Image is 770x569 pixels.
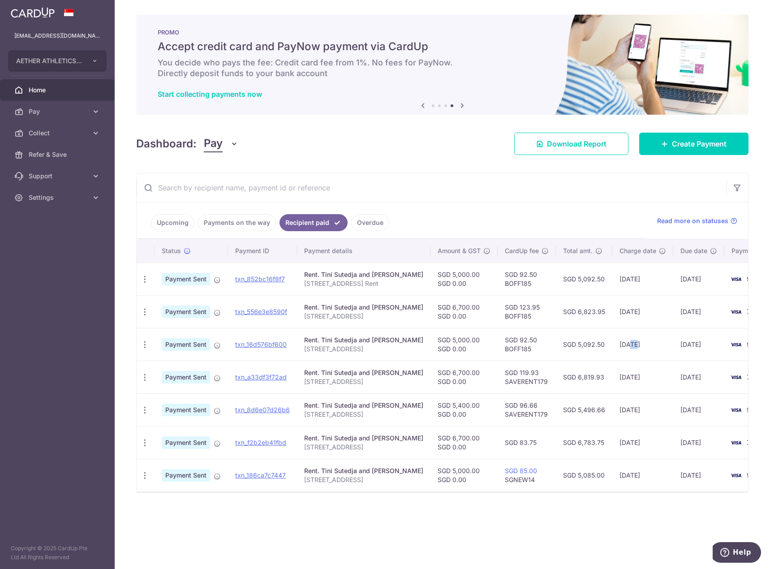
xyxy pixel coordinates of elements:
td: [DATE] [612,361,673,393]
p: [STREET_ADDRESS] [304,377,423,386]
span: Payment Sent [162,306,210,318]
td: SGNEW14 [498,459,556,491]
td: SGD 123.95 BOFF185 [498,295,556,328]
td: [DATE] [673,361,724,393]
p: [STREET_ADDRESS] [304,312,423,321]
p: [STREET_ADDRESS] [304,475,423,484]
a: txn_186ca7c7447 [235,471,286,479]
button: Pay [204,135,238,152]
span: CardUp fee [505,246,539,255]
td: [DATE] [612,295,673,328]
div: Rent. Tini Sutedja and [PERSON_NAME] [304,303,423,312]
span: Total amt. [563,246,593,255]
a: Overdue [351,214,389,231]
p: [STREET_ADDRESS] [304,345,423,353]
span: Payment Sent [162,404,210,416]
span: Status [162,246,181,255]
img: Bank Card [727,339,745,350]
td: [DATE] [673,459,724,491]
span: 7947 [747,439,762,446]
a: txn_8d6e07d26b6 [235,406,290,414]
div: Rent. Tini Sutedja and [PERSON_NAME] [304,270,423,279]
span: Pay [29,107,88,116]
a: SGD 85.00 [505,467,537,474]
a: Create Payment [639,133,748,155]
div: Rent. Tini Sutedja and [PERSON_NAME] [304,466,423,475]
td: [DATE] [673,263,724,295]
span: Payment Sent [162,436,210,449]
td: SGD 5,092.50 [556,328,612,361]
button: AETHER ATHLETICS LLP [8,50,107,72]
p: [STREET_ADDRESS] [304,410,423,419]
a: Download Report [514,133,628,155]
span: Payment Sent [162,469,210,482]
td: SGD 6,819.93 [556,361,612,393]
th: Payment ID [228,239,297,263]
div: Rent. Tini Sutedja and [PERSON_NAME] [304,368,423,377]
img: CardUp [11,7,55,18]
td: SGD 92.50 BOFF185 [498,328,556,361]
a: Read more on statuses [657,216,737,225]
div: Rent. Tini Sutedja and [PERSON_NAME] [304,336,423,345]
td: [DATE] [673,328,724,361]
span: Home [29,86,88,95]
td: SGD 5,000.00 SGD 0.00 [430,459,498,491]
span: 7947 [747,308,762,315]
span: 9959 [747,275,762,283]
span: Download Report [547,138,607,149]
th: Payment details [297,239,430,263]
div: Rent. Tini Sutedja and [PERSON_NAME] [304,434,423,443]
p: PROMO [158,29,727,36]
span: 7947 [747,373,762,381]
a: txn_852bc16f8f7 [235,275,285,283]
td: [DATE] [612,328,673,361]
a: txn_556e3e8590f [235,308,287,315]
div: Rent. Tini Sutedja and [PERSON_NAME] [304,401,423,410]
img: Bank Card [727,274,745,284]
a: Start collecting payments now [158,90,262,99]
h5: Accept credit card and PayNow payment via CardUp [158,39,727,54]
span: Payment Sent [162,371,210,384]
span: Support [29,172,88,181]
img: Bank Card [727,437,745,448]
td: [DATE] [673,426,724,459]
img: Bank Card [727,405,745,415]
input: Search by recipient name, payment id or reference [137,173,727,202]
td: SGD 6,783.75 [556,426,612,459]
span: Charge date [619,246,656,255]
img: Bank Card [727,306,745,317]
td: SGD 5,092.50 [556,263,612,295]
td: SGD 5,400.00 SGD 0.00 [430,393,498,426]
td: SGD 6,700.00 SGD 0.00 [430,361,498,393]
img: Bank Card [727,470,745,481]
a: txn_a33df3f72ad [235,373,287,381]
span: Pay [204,135,223,152]
h6: You decide who pays the fee: Credit card fee from 1%. No fees for PayNow. Directly deposit funds ... [158,57,727,79]
span: Payment Sent [162,338,210,351]
span: Create Payment [672,138,727,149]
p: [STREET_ADDRESS] Rent [304,279,423,288]
span: 9959 [747,471,762,479]
td: [DATE] [612,459,673,491]
td: SGD 92.50 BOFF185 [498,263,556,295]
span: Amount & GST [438,246,481,255]
span: 9959 [747,406,762,414]
td: SGD 5,000.00 SGD 0.00 [430,263,498,295]
span: Payment Sent [162,273,210,285]
td: SGD 5,000.00 SGD 0.00 [430,328,498,361]
td: SGD 5,496.66 [556,393,612,426]
img: Bank Card [727,372,745,383]
td: SGD 83.75 [498,426,556,459]
a: txn_f2b2eb41fbd [235,439,286,446]
td: SGD 6,823.95 [556,295,612,328]
span: Settings [29,193,88,202]
a: txn_16d576bf600 [235,341,287,348]
td: [DATE] [673,393,724,426]
td: SGD 6,700.00 SGD 0.00 [430,426,498,459]
span: Refer & Save [29,150,88,159]
span: AETHER ATHLETICS LLP [16,56,82,65]
h4: Dashboard: [136,136,197,152]
span: Read more on statuses [657,216,728,225]
a: Payments on the way [198,214,276,231]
